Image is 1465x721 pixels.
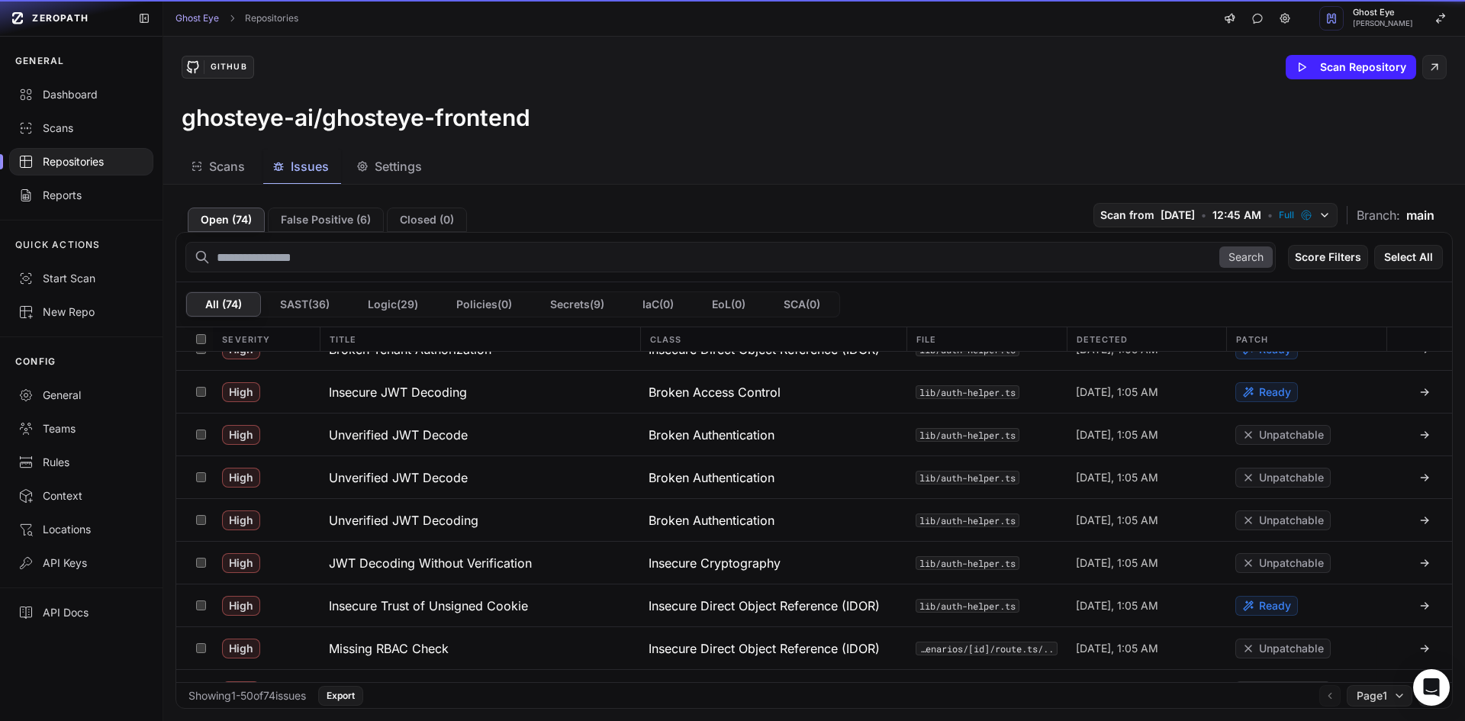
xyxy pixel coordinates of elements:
[916,556,1019,570] code: lib/auth-helper.ts
[320,584,640,626] button: Insecure Trust of Unsigned Cookie
[268,208,384,232] button: False Positive (6)
[320,456,640,498] button: Unverified JWT Decode
[916,642,1058,655] code: ../2d9ba72ae67332faaf230aab367fb8ac032c371b/app/api/scenarios/[id]/route.ts
[531,292,623,317] button: Secrets(9)
[222,425,260,445] span: High
[1201,208,1206,223] span: •
[18,488,144,504] div: Context
[906,327,1067,351] div: File
[186,292,261,317] button: All (74)
[32,12,89,24] span: ZEROPATH
[916,385,1019,399] code: lib/auth-helper.ts
[182,104,530,131] h3: ghosteye-ai/ghosteye-frontend
[188,688,306,703] div: Showing 1 - 50 of 74 issues
[1279,209,1294,221] span: Full
[18,388,144,403] div: General
[188,208,265,232] button: Open (74)
[18,87,144,102] div: Dashboard
[1347,685,1412,707] button: Page1
[329,511,478,529] h3: Unverified JWT Decoding
[623,292,693,317] button: IaC(0)
[765,292,839,317] button: SCA(0)
[18,522,144,537] div: Locations
[1413,669,1450,706] div: Open Intercom Messenger
[1357,206,1400,224] span: Branch:
[176,413,1452,455] div: High Unverified JWT Decode Broken Authentication lib/auth-helper.ts [DATE], 1:05 AM Unpatchable
[320,371,640,413] button: Insecure JWT Decoding
[320,499,640,541] button: Unverified JWT Decoding
[693,292,765,317] button: EoL(0)
[204,60,253,74] div: GitHub
[320,414,640,455] button: Unverified JWT Decode
[649,383,781,401] span: Broken Access Control
[329,597,528,615] h3: Insecure Trust of Unsigned Cookie
[1093,203,1338,227] button: Scan from [DATE] • 12:45 AM • Full
[15,55,64,67] p: GENERAL
[1076,470,1158,485] span: [DATE], 1:05 AM
[15,356,56,368] p: CONFIG
[375,157,422,175] span: Settings
[649,597,880,615] span: Insecure Direct Object Reference (IDOR)
[176,541,1452,584] div: High JWT Decoding Without Verification Insecure Cryptography lib/auth-helper.ts [DATE], 1:05 AM U...
[222,681,260,701] span: High
[222,553,260,573] span: High
[6,6,126,31] a: ZEROPATH
[329,639,449,658] h3: Missing RBAC Check
[18,188,144,203] div: Reports
[176,498,1452,541] div: High Unverified JWT Decoding Broken Authentication lib/auth-helper.ts [DATE], 1:05 AM Unpatchable
[1259,641,1324,656] span: Unpatchable
[1259,427,1324,443] span: Unpatchable
[18,421,144,436] div: Teams
[1076,427,1158,443] span: [DATE], 1:05 AM
[318,686,363,706] button: Export
[18,555,144,571] div: API Keys
[916,428,1019,442] code: lib/auth-helper.ts
[349,292,437,317] button: Logic(29)
[291,157,329,175] span: Issues
[320,327,639,351] div: Title
[1357,688,1387,703] span: Page 1
[1161,208,1195,223] span: [DATE]
[1259,513,1324,528] span: Unpatchable
[1067,327,1227,351] div: Detected
[222,382,260,402] span: High
[1226,327,1386,351] div: Patch
[916,471,1019,484] code: lib/auth-helper.ts
[329,383,467,401] h3: Insecure JWT Decoding
[175,12,298,24] nav: breadcrumb
[222,468,260,488] span: High
[18,154,144,169] div: Repositories
[245,12,298,24] a: Repositories
[1267,208,1273,223] span: •
[649,468,774,487] span: Broken Authentication
[1100,208,1154,223] span: Scan from
[213,327,320,351] div: Severity
[649,554,781,572] span: Insecure Cryptography
[1406,206,1434,224] span: main
[1259,385,1291,400] span: Ready
[329,554,532,572] h3: JWT Decoding Without Verification
[1076,555,1158,571] span: [DATE], 1:05 AM
[916,513,1019,527] code: lib/auth-helper.ts
[1259,598,1291,613] span: Ready
[176,626,1452,669] div: High Missing RBAC Check Insecure Direct Object Reference (IDOR) ../2d9ba72ae67332faaf230aab367fb8...
[329,468,468,487] h3: Unverified JWT Decode
[437,292,531,317] button: Policies(0)
[15,239,101,251] p: QUICK ACTIONS
[1288,245,1368,269] button: Score Filters
[176,584,1452,626] div: High Insecure Trust of Unsigned Cookie Insecure Direct Object Reference (IDOR) lib/auth-helper.ts...
[175,12,219,24] a: Ghost Eye
[222,510,260,530] span: High
[649,639,880,658] span: Insecure Direct Object Reference (IDOR)
[18,121,144,136] div: Scans
[1259,555,1324,571] span: Unpatchable
[209,157,245,175] span: Scans
[320,627,640,669] button: Missing RBAC Check
[1076,598,1158,613] span: [DATE], 1:05 AM
[1219,246,1273,268] button: Search
[1076,385,1158,400] span: [DATE], 1:05 AM
[176,669,1452,712] div: High Unverified JWT Decode Insecure Direct Object Reference (IDOR) lib/auth-helper.ts [DATE], 1:0...
[18,455,144,470] div: Rules
[1212,208,1261,223] span: 12:45 AM
[329,426,468,444] h3: Unverified JWT Decode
